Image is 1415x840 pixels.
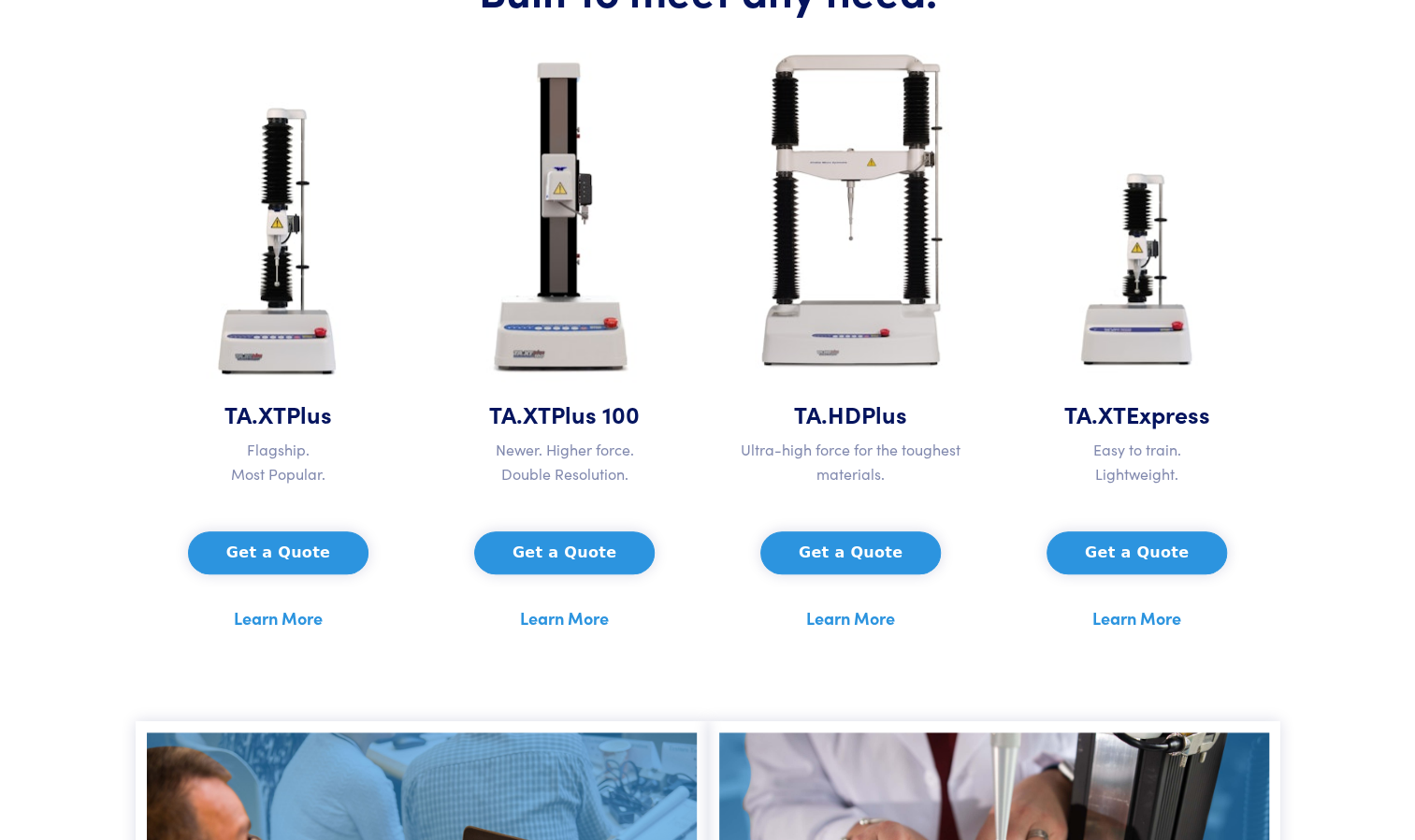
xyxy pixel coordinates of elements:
span: Plus [286,398,332,430]
img: ta-hd-analyzer.jpg [725,23,977,398]
h5: TA.XT [433,398,697,430]
img: ta-xt-100-analyzer.jpg [471,37,658,398]
a: Learn More [806,604,895,632]
button: Get a Quote [760,531,941,574]
img: ta-xt-express-analyzer.jpg [1057,140,1218,398]
p: Easy to train. Lightweight. [1005,438,1269,485]
a: Learn More [1092,604,1181,632]
p: Newer. Higher force. Double Resolution. [433,438,697,485]
h5: TA.XT [1005,398,1269,430]
h5: TA.HD [719,398,983,430]
span: Express [1126,398,1210,430]
button: Get a Quote [474,531,655,574]
a: Learn More [520,604,609,632]
h5: TA.XT [147,398,411,430]
span: Plus 100 [551,398,640,430]
button: Get a Quote [188,531,368,574]
p: Flagship. Most Popular. [147,438,411,485]
button: Get a Quote [1047,531,1227,574]
img: ta-xt-plus-analyzer.jpg [191,94,366,398]
a: Learn More [234,604,323,632]
span: Plus [861,398,907,430]
p: Ultra-high force for the toughest materials. [719,438,983,485]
